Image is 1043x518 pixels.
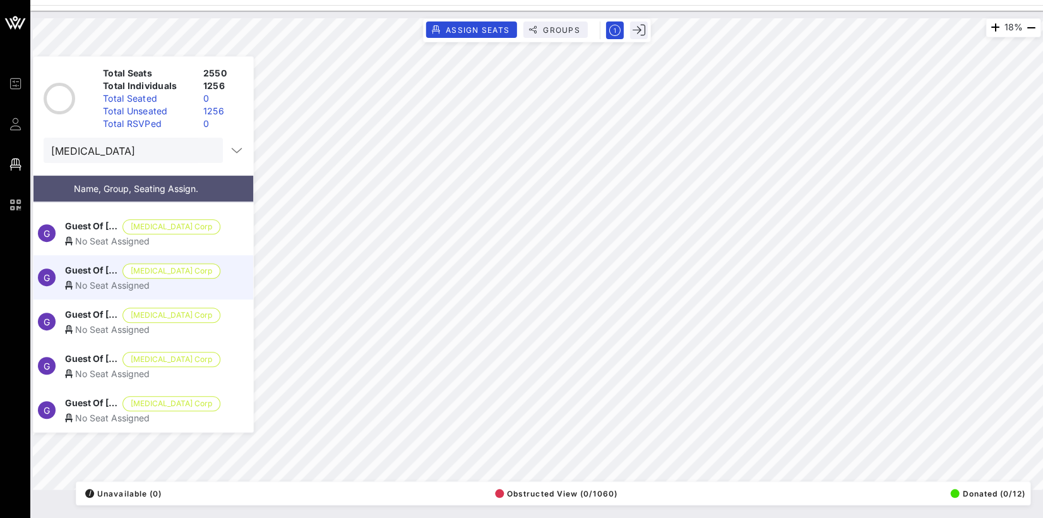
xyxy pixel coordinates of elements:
span: G [44,316,50,327]
div: Total Seated [98,92,198,105]
span: Groups [542,25,580,35]
span: Guest Of [MEDICAL_DATA] Corp [65,263,117,279]
span: Unavailable (0) [85,489,162,498]
div: 0 [198,92,248,105]
div: No Seat Assigned [65,411,220,425]
button: Donated (0/12) [946,485,1025,502]
button: Groups [523,21,588,38]
div: No Seat Assigned [65,367,220,380]
span: [MEDICAL_DATA] Corp [131,264,212,278]
div: Total Individuals [98,80,198,92]
span: G [44,228,50,239]
button: Obstructed View (0/1060) [491,485,617,502]
span: [MEDICAL_DATA] Corp [131,220,212,234]
div: 1256 [198,105,248,117]
div: 1256 [198,80,248,92]
span: Assign Seats [445,25,510,35]
span: G [44,272,50,283]
span: G [44,361,50,371]
button: /Unavailable (0) [81,485,162,502]
span: Name, Group, Seating Assign. [74,183,198,194]
div: No Seat Assigned [65,323,220,336]
span: [MEDICAL_DATA] Corp [131,352,212,366]
div: 18% [986,18,1040,37]
span: Guest Of [MEDICAL_DATA] Corp [65,308,117,323]
div: Total Unseated [98,105,198,117]
div: Total Seats [98,67,198,80]
span: [MEDICAL_DATA] Corp [131,397,212,411]
span: Donated (0/12) [950,489,1025,498]
div: 0 [198,117,248,130]
div: 2550 [198,67,248,80]
span: Guest Of [MEDICAL_DATA] Corp [65,352,117,367]
span: Guest Of [MEDICAL_DATA] Corp [65,219,117,234]
span: G [44,405,50,416]
div: No Seat Assigned [65,279,220,292]
span: Guest Of [MEDICAL_DATA] Corp [65,396,117,411]
div: Total RSVPed [98,117,198,130]
div: No Seat Assigned [65,234,220,248]
div: / [85,489,94,498]
span: [MEDICAL_DATA] Corp [131,308,212,322]
span: Obstructed View (0/1060) [495,489,617,498]
button: Assign Seats [426,21,517,38]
